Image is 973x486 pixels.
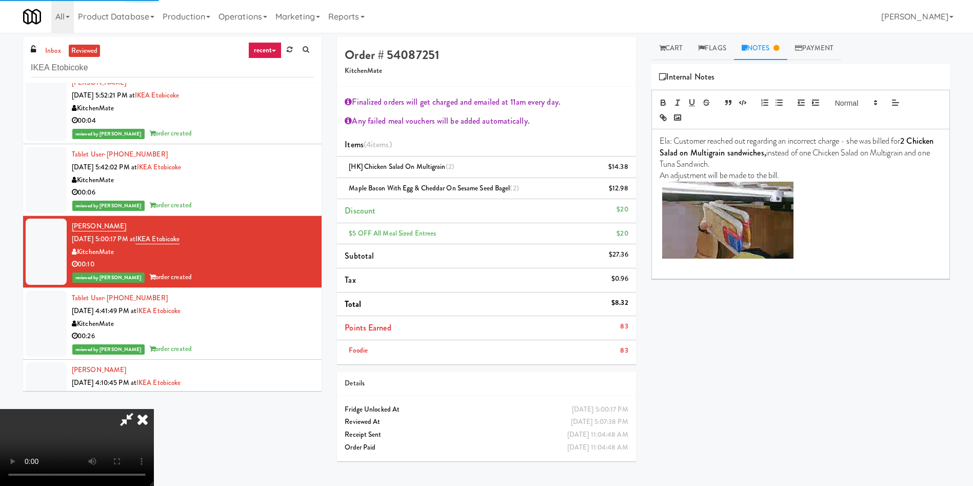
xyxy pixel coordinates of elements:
[345,377,628,390] div: Details
[349,162,454,171] span: [HK] Chicken Salad on Multigrain
[72,114,314,127] div: 00:04
[149,128,192,138] span: order created
[734,37,787,60] a: Notes
[510,183,519,193] span: (2)
[659,69,715,85] span: Internal Notes
[72,221,126,231] a: [PERSON_NAME]
[345,298,361,310] span: Total
[149,200,192,210] span: order created
[345,429,628,441] div: Receipt Sent
[787,37,842,60] a: Payment
[345,113,628,129] div: Any failed meal vouchers will be added automatically.
[72,201,145,211] span: reviewed by [PERSON_NAME]
[662,182,793,259] img: uWE8RMpsrzl9k7+cwAAAABJRU5ErkJggg==
[345,322,391,334] span: Points Earned
[72,234,135,244] span: [DATE] 5:00:17 PM at
[345,205,375,217] span: Discount
[104,293,168,303] span: · [PHONE_NUMBER]
[23,288,322,360] li: Tablet User· [PHONE_NUMBER][DATE] 4:41:49 PM atIKEA EtobicokeKitchenMate00:26reviewed by [PERSON_...
[609,182,628,195] div: $12.98
[72,258,314,271] div: 00:10
[43,45,64,57] a: inbox
[23,360,322,432] li: [PERSON_NAME][DATE] 4:10:45 PM atIKEA EtobicokeKitchenMate00:04reviewed by [PERSON_NAME]order cre...
[72,162,137,172] span: [DATE] 5:42:02 PM at
[690,37,734,60] a: Flags
[31,59,314,77] input: Search vision orders
[345,94,628,110] div: Finalized orders will get charged and emailed at 11am every day.
[371,139,389,150] ng-pluralize: items
[248,42,282,59] a: recent
[136,306,181,316] a: IKEA Etobicoke
[345,403,628,416] div: Fridge Unlocked At
[345,139,391,150] span: Items
[572,403,628,416] div: [DATE] 5:00:17 PM
[23,8,41,26] img: Micromart
[349,345,368,355] span: Foodie
[149,272,192,282] span: order created
[620,344,628,357] div: 83
[345,274,355,286] span: Tax
[72,318,314,331] div: KitchenMate
[72,390,314,402] div: KitchenMate
[72,129,145,139] span: reviewed by [PERSON_NAME]
[660,135,936,158] strong: 2 Chicken Salad on Multigrain sandwiches,
[72,246,314,259] div: KitchenMate
[364,139,392,150] span: (4 )
[651,37,691,60] a: Cart
[23,72,322,144] li: [PERSON_NAME][DATE] 5:52:21 PM atIKEA EtobicokeKitchenMate00:04reviewed by [PERSON_NAME]order cre...
[72,174,314,187] div: KitchenMate
[72,344,145,355] span: reviewed by [PERSON_NAME]
[69,45,101,57] a: reviewed
[23,144,322,216] li: Tablet User· [PHONE_NUMBER][DATE] 5:42:02 PM atIKEA EtobicokeKitchenMate00:06reviewed by [PERSON_...
[345,67,628,75] h5: KitchenMate
[571,416,628,429] div: [DATE] 5:07:38 PM
[608,161,628,173] div: $14.38
[611,273,628,285] div: $0.96
[349,183,519,193] span: Maple Bacon with Egg & Cheddar on Sesame Seed Bagel
[617,227,628,240] div: $20
[345,416,628,429] div: Reviewed At
[617,203,628,216] div: $20
[136,378,181,387] a: IKEA Etobicoke
[660,135,942,170] p: Ela: Customer reached out regarding an incorrect charge - she was billed for instead of one Chick...
[72,186,314,199] div: 00:06
[660,170,942,181] p: An adjustment will be made to the bill.
[72,306,136,316] span: [DATE] 4:41:49 PM at
[72,102,314,115] div: KitchenMate
[620,320,628,333] div: 83
[137,162,181,172] a: IKEA Etobicoke
[72,90,135,100] span: [DATE] 5:52:21 PM at
[567,429,628,441] div: [DATE] 11:04:48 AM
[345,250,374,262] span: Subtotal
[567,441,628,454] div: [DATE] 11:04:48 AM
[135,234,180,244] a: IKEA Etobicoke
[72,273,145,283] span: reviewed by [PERSON_NAME]
[611,297,628,309] div: $8.32
[72,365,126,375] a: [PERSON_NAME]
[72,293,168,303] a: Tablet User· [PHONE_NUMBER]
[149,344,192,354] span: order created
[72,330,314,343] div: 00:26
[72,149,168,159] a: Tablet User· [PHONE_NUMBER]
[349,228,436,238] span: $5 OFF All Meal Sized Entrees
[135,90,179,100] a: IKEA Etobicoke
[104,149,168,159] span: · [PHONE_NUMBER]
[23,216,322,288] li: [PERSON_NAME][DATE] 5:00:17 PM atIKEA EtobicokeKitchenMate00:10reviewed by [PERSON_NAME]order cre...
[345,441,628,454] div: Order Paid
[72,378,136,387] span: [DATE] 4:10:45 PM at
[345,48,628,62] h4: Order # 54087251
[609,248,628,261] div: $27.36
[446,162,454,171] span: (2)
